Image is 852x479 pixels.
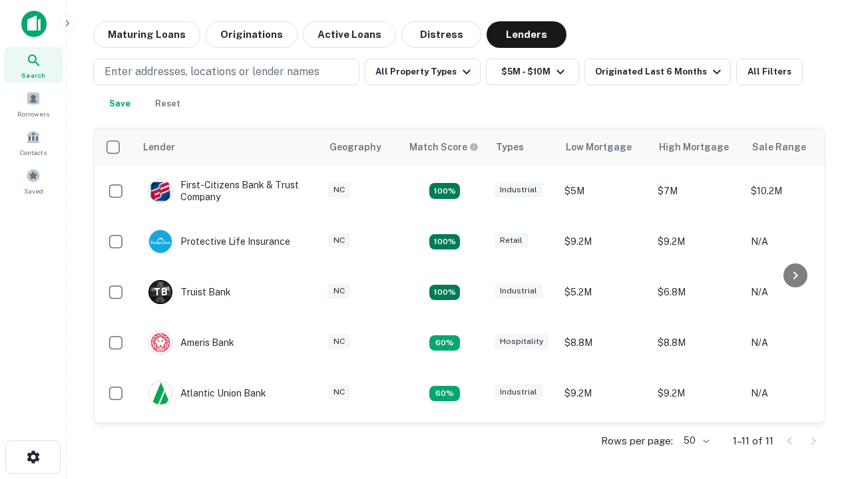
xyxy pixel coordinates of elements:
td: $8.8M [651,317,744,368]
img: picture [149,230,172,253]
button: Maturing Loans [93,21,200,48]
button: Originated Last 6 Months [584,59,731,85]
div: Capitalize uses an advanced AI algorithm to match your search with the best lender. The match sco... [409,140,479,154]
div: Sale Range [752,139,806,155]
td: $6.8M [651,267,744,317]
img: picture [149,180,172,202]
div: Industrial [495,182,542,198]
div: NC [328,334,350,349]
p: Rows per page: [601,433,673,449]
button: Reset [146,90,189,117]
th: Types [488,128,558,166]
div: Originated Last 6 Months [595,64,725,80]
td: $9.2M [558,216,651,267]
div: Industrial [495,283,542,299]
span: Borrowers [17,108,49,119]
div: First-citizens Bank & Trust Company [148,179,308,203]
div: Retail [495,233,528,248]
div: Types [496,139,524,155]
div: Lender [143,139,175,155]
div: Matching Properties: 3, hasApolloMatch: undefined [429,285,460,301]
button: $5M - $10M [486,59,579,85]
button: Active Loans [303,21,396,48]
td: $7M [651,166,744,216]
td: $9.2M [651,368,744,418]
button: All Property Types [365,59,481,85]
th: Geography [321,128,401,166]
th: High Mortgage [651,128,744,166]
button: Save your search to get updates of matches that match your search criteria. [99,90,141,117]
button: Enter addresses, locations or lender names [93,59,359,85]
a: Search [4,47,63,83]
p: T B [154,285,167,299]
div: NC [328,385,350,400]
button: Lenders [487,21,566,48]
button: Distress [401,21,481,48]
div: Geography [329,139,381,155]
td: $9.2M [651,216,744,267]
img: picture [149,331,172,354]
h6: Match Score [409,140,476,154]
div: Matching Properties: 1, hasApolloMatch: undefined [429,386,460,402]
div: NC [328,283,350,299]
div: Low Mortgage [566,139,632,155]
th: Capitalize uses an advanced AI algorithm to match your search with the best lender. The match sco... [401,128,488,166]
img: picture [149,382,172,404]
div: Ameris Bank [148,331,234,355]
td: $5M [558,166,651,216]
button: All Filters [736,59,803,85]
div: Atlantic Union Bank [148,381,266,405]
a: Contacts [4,124,63,160]
div: Matching Properties: 1, hasApolloMatch: undefined [429,335,460,351]
div: Matching Properties: 2, hasApolloMatch: undefined [429,234,460,250]
div: High Mortgage [659,139,729,155]
span: Contacts [20,147,47,158]
iframe: Chat Widget [785,330,852,394]
td: $5.2M [558,267,651,317]
td: $6.3M [651,418,744,469]
div: Protective Life Insurance [148,230,290,253]
div: NC [328,233,350,248]
div: Industrial [495,385,542,400]
div: Truist Bank [148,280,231,304]
th: Lender [135,128,321,166]
p: 1–11 of 11 [733,433,773,449]
span: Search [21,70,45,80]
p: Enter addresses, locations or lender names [105,64,319,80]
div: NC [328,182,350,198]
button: Originations [206,21,298,48]
div: Hospitality [495,334,548,349]
div: Matching Properties: 2, hasApolloMatch: undefined [429,183,460,199]
span: Saved [24,186,43,196]
div: 50 [678,431,712,450]
th: Low Mortgage [558,128,651,166]
td: $9.2M [558,368,651,418]
td: $8.8M [558,317,651,368]
img: capitalize-icon.png [21,11,47,37]
a: Borrowers [4,86,63,122]
a: Saved [4,163,63,199]
td: $6.3M [558,418,651,469]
